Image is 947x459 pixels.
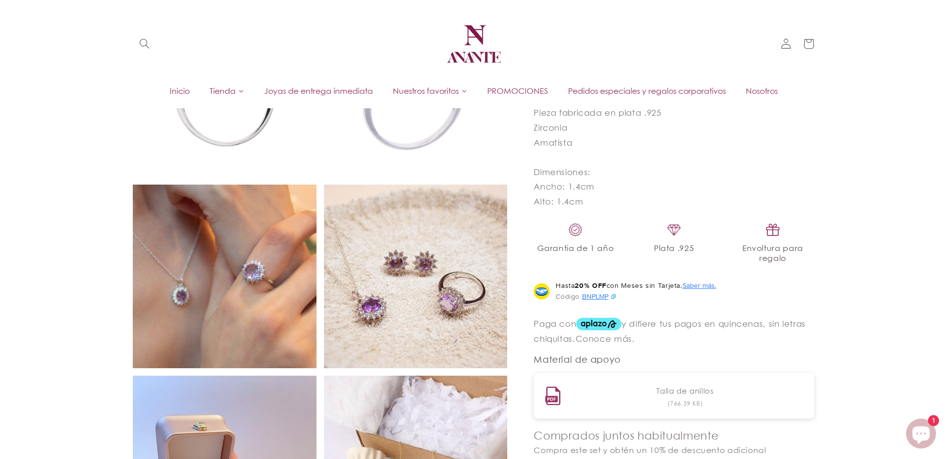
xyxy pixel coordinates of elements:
[903,419,939,451] inbox-online-store-chat: Chat de la tienda online Shopify
[254,83,383,98] a: Joyas de entrega inmediata
[575,280,606,290] strong: 20% OFF
[654,243,694,253] span: Plata .925
[736,83,788,98] a: Nosotros
[383,83,477,98] a: Nuestros favoritos
[264,85,373,96] span: Joyas de entrega inmediata
[534,354,814,365] h2: Material de apoyo
[568,85,726,96] span: Pedidos especiales y regalos corporativos
[765,222,781,238] img: regalo.png
[440,10,508,78] a: Anante Joyería | Diseño mexicano
[534,107,661,118] span: Pieza fabricada en plata .925
[556,290,580,303] span: Código
[133,185,316,368] img: 050R01M_c72f32f9-4004-43cc-a000-72176ccfef3b.jpg
[534,167,591,177] span: Dimensiones:
[568,222,584,238] img: garantia_c18dc29f-4896-4fa4-87c9-e7d42e7c347f.png
[582,291,609,301] span: BNPLMP
[682,280,716,290] button: Abrir modal
[566,398,804,409] span: (766.59 KB)
[534,429,814,443] h3: Comprados juntos habitualmente
[544,387,562,405] img: Talla de anillos
[133,32,156,55] summary: Búsqueda
[731,243,814,263] span: Envoltura para regalo
[160,83,200,98] a: Inicio
[534,283,550,299] img: Logo Mercado Pago
[558,83,736,98] a: Pedidos especiales y regalos corporativos
[537,243,614,253] span: Garantía de 1 año
[611,293,617,299] img: 4c2f55c2-7776-4d44-83bd-9254c8813c9c.svg
[393,85,459,96] span: Nuestros favoritos
[477,83,558,98] a: PROMOCIONES
[444,14,504,74] img: Anante Joyería | Diseño mexicano
[210,85,236,96] span: Tienda
[666,222,682,238] img: piedras.png
[534,445,814,455] h4: Compra este set y obtén un 10% de descuento adicional
[324,185,508,368] img: 050P01C3.jpg
[582,290,617,303] button: BNPLMP
[566,383,804,398] a: Talla de anillos
[556,280,716,290] span: Hasta con Meses sin Tarjeta.
[170,85,190,96] span: Inicio
[200,83,254,98] a: Tienda
[534,318,806,344] aplazo-placement: Paga con y difiere tus pagos en quincenas, sin letras chiquitas.
[487,85,548,96] span: PROMOCIONES
[746,85,778,96] span: Nosotros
